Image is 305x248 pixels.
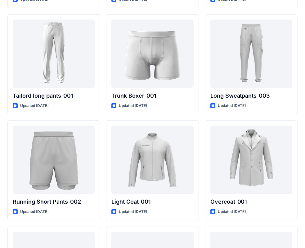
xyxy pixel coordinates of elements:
a: Running Short Pants_002 [13,126,95,194]
p: Updated [DATE] [218,209,246,215]
a: Light Coat_001 [111,126,193,194]
p: Running Short Pants_002 [13,197,95,206]
p: Updated [DATE] [20,209,48,215]
p: Tailord long pants_001 [13,91,95,100]
p: Updated [DATE] [218,103,246,109]
p: Updated [DATE] [119,209,147,215]
p: Updated [DATE] [119,103,147,109]
a: Tailord long pants_001 [13,20,95,88]
a: Overcoat_001 [210,126,292,194]
p: Overcoat_001 [210,197,292,206]
p: Trunk Boxer_001 [111,91,193,100]
p: Long Sweatpants_003 [210,91,292,100]
p: Updated [DATE] [20,103,48,109]
p: Light Coat_001 [111,197,193,206]
a: Long Sweatpants_003 [210,20,292,88]
a: Trunk Boxer_001 [111,20,193,88]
